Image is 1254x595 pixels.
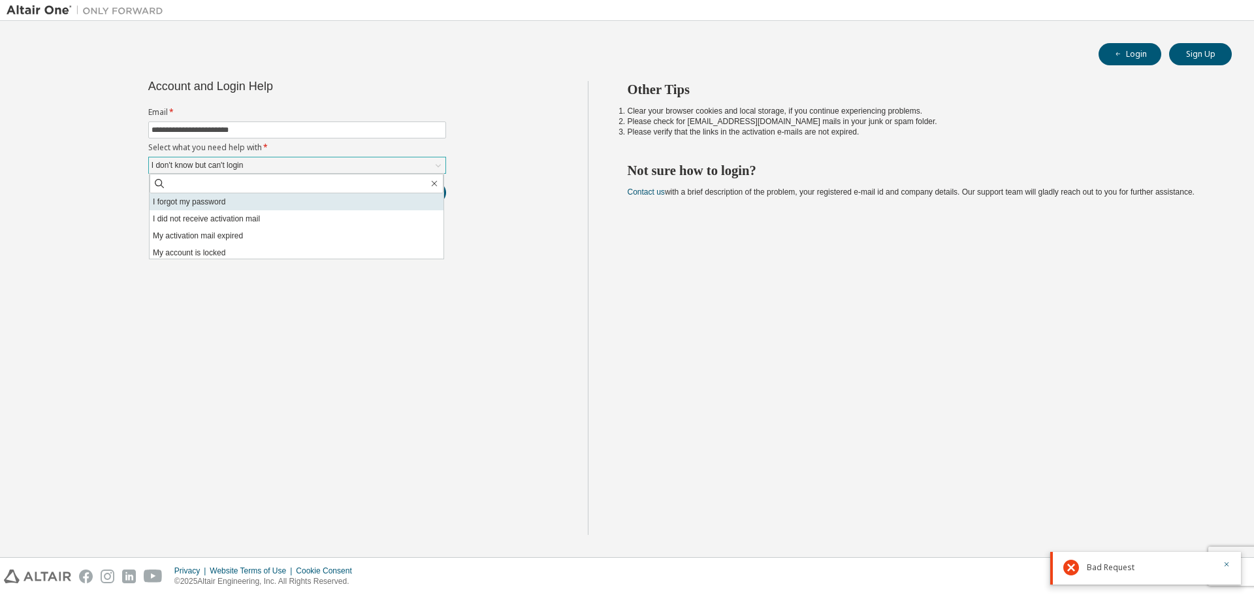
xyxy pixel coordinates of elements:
[1169,43,1232,65] button: Sign Up
[628,116,1209,127] li: Please check for [EMAIL_ADDRESS][DOMAIN_NAME] mails in your junk or spam folder.
[628,187,1195,197] span: with a brief description of the problem, your registered e-mail id and company details. Our suppo...
[296,566,359,576] div: Cookie Consent
[4,570,71,583] img: altair_logo.svg
[628,127,1209,137] li: Please verify that the links in the activation e-mails are not expired.
[101,570,114,583] img: instagram.svg
[150,158,246,172] div: I don't know but can't login
[1087,562,1134,573] span: Bad Request
[7,4,170,17] img: Altair One
[628,106,1209,116] li: Clear your browser cookies and local storage, if you continue experiencing problems.
[122,570,136,583] img: linkedin.svg
[148,107,446,118] label: Email
[150,193,443,210] li: I forgot my password
[148,81,387,91] div: Account and Login Help
[148,142,446,153] label: Select what you need help with
[628,187,665,197] a: Contact us
[210,566,296,576] div: Website Terms of Use
[144,570,163,583] img: youtube.svg
[628,81,1209,98] h2: Other Tips
[174,566,210,576] div: Privacy
[1099,43,1161,65] button: Login
[174,576,360,587] p: © 2025 Altair Engineering, Inc. All Rights Reserved.
[79,570,93,583] img: facebook.svg
[149,157,445,173] div: I don't know but can't login
[628,162,1209,179] h2: Not sure how to login?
